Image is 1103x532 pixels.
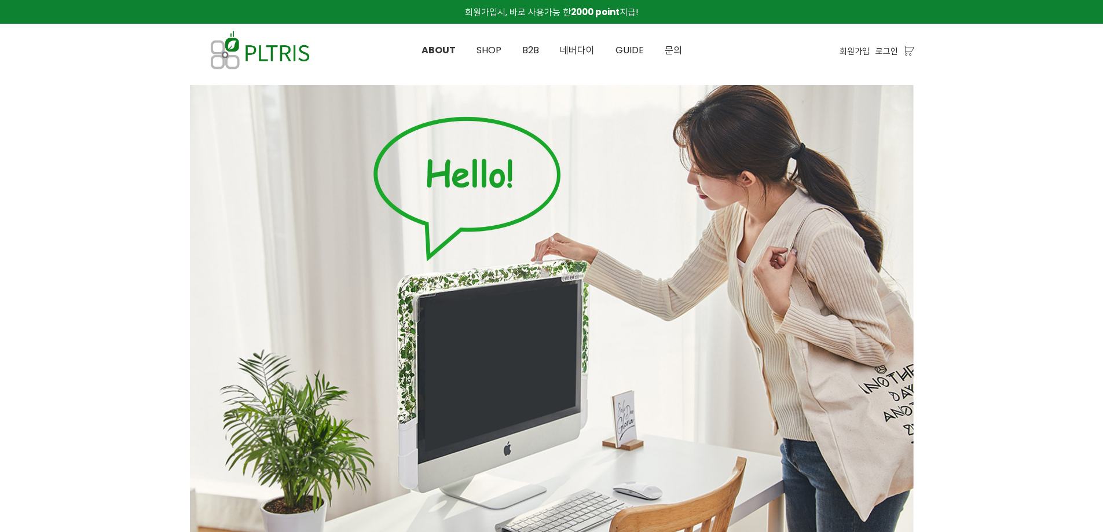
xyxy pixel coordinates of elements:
a: 회원가입 [840,45,870,57]
a: GUIDE [605,24,654,76]
a: 로그인 [875,45,898,57]
span: ABOUT [422,43,456,57]
span: SHOP [477,43,501,57]
a: ABOUT [411,24,466,76]
span: 네버다이 [560,43,595,57]
a: B2B [512,24,549,76]
strong: 2000 point [571,6,620,18]
span: GUIDE [615,43,644,57]
a: SHOP [466,24,512,76]
a: 문의 [654,24,692,76]
span: B2B [522,43,539,57]
a: 네버다이 [549,24,605,76]
span: 회원가입시, 바로 사용가능 한 지급! [465,6,638,18]
span: 문의 [665,43,682,57]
